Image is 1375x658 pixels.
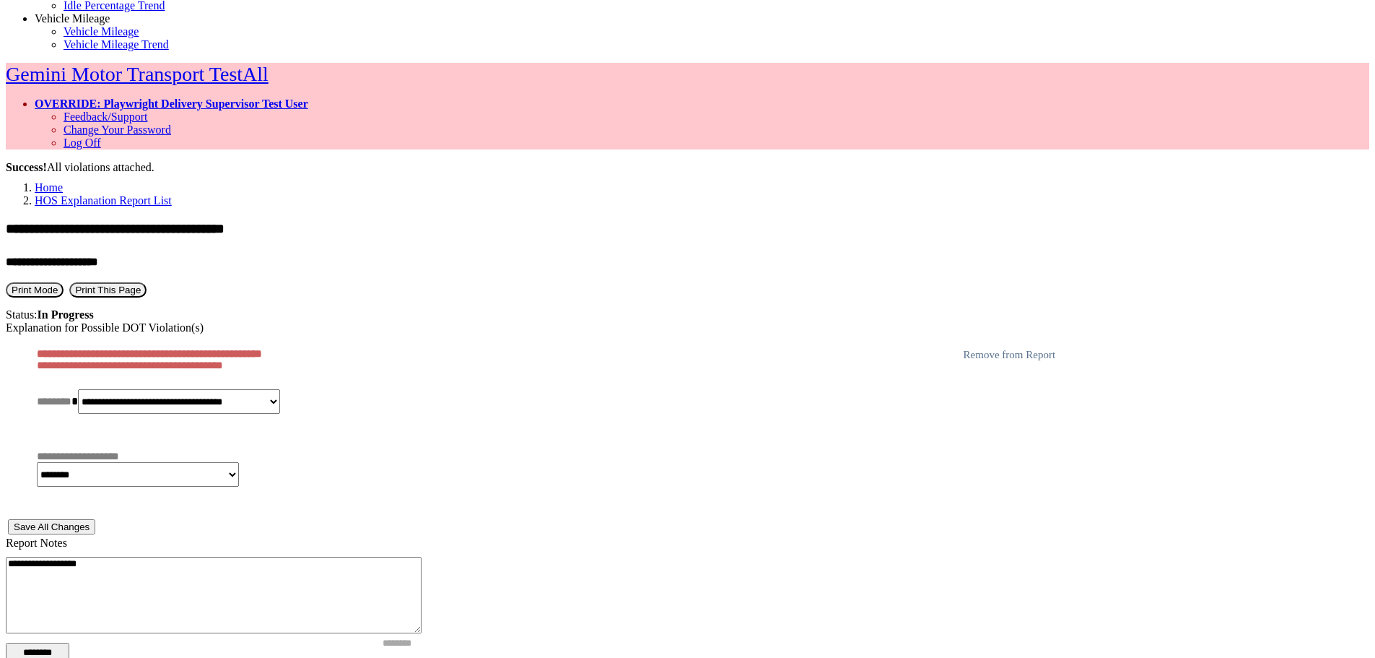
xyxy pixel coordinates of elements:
div: Status: [6,308,1369,321]
b: Success! [6,161,47,173]
a: Gemini Motor Transport TestAll [6,63,269,85]
a: HOS Explanation Report List [35,194,172,207]
a: Home [35,181,63,194]
div: Explanation for Possible DOT Violation(s) [6,321,1369,334]
button: Remove from Report [959,348,1060,362]
div: Report Notes [6,537,1369,550]
strong: In Progress [38,308,94,321]
button: Print This Page [69,282,147,298]
a: Feedback/Support [64,111,147,123]
a: Vehicle Mileage Trend [64,38,169,51]
a: Vehicle Mileage [35,12,110,25]
a: Log Off [64,137,101,149]
div: All violations attached. [6,161,1369,174]
button: Save [8,519,95,534]
a: OVERRIDE: Playwright Delivery Supervisor Test User [35,98,308,110]
a: Vehicle Mileage [64,25,139,38]
button: Print Mode [6,282,64,298]
a: Change Your Password [64,124,171,136]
